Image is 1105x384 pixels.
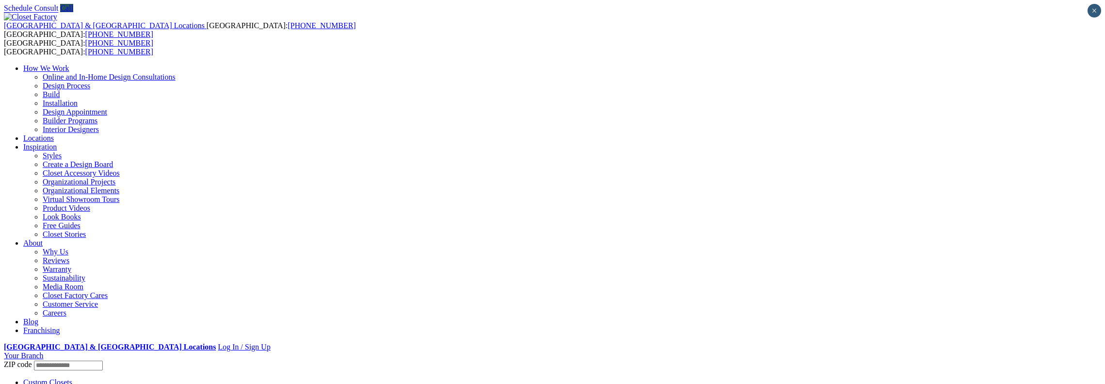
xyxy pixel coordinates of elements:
a: Customer Service [43,300,98,308]
span: [GEOGRAPHIC_DATA]: [GEOGRAPHIC_DATA]: [4,21,356,38]
span: [GEOGRAPHIC_DATA]: [GEOGRAPHIC_DATA]: [4,39,153,56]
a: Inspiration [23,143,57,151]
a: Closet Stories [43,230,86,238]
a: [PHONE_NUMBER] [85,39,153,47]
a: [GEOGRAPHIC_DATA] & [GEOGRAPHIC_DATA] Locations [4,343,216,351]
a: [PHONE_NUMBER] [288,21,355,30]
a: Installation [43,99,78,107]
a: Your Branch [4,351,43,360]
button: Close [1088,4,1101,17]
a: Product Videos [43,204,90,212]
a: Careers [43,309,66,317]
a: Design Process [43,82,90,90]
a: Locations [23,134,54,142]
span: [GEOGRAPHIC_DATA] & [GEOGRAPHIC_DATA] Locations [4,21,205,30]
img: Closet Factory [4,13,57,21]
a: Call [60,4,73,12]
a: Organizational Elements [43,186,119,195]
a: Blog [23,317,38,326]
a: Reviews [43,256,69,265]
a: [PHONE_NUMBER] [85,48,153,56]
a: [GEOGRAPHIC_DATA] & [GEOGRAPHIC_DATA] Locations [4,21,207,30]
a: How We Work [23,64,69,72]
a: Media Room [43,283,83,291]
a: [PHONE_NUMBER] [85,30,153,38]
span: ZIP code [4,360,32,368]
a: Organizational Projects [43,178,115,186]
a: Log In / Sign Up [218,343,270,351]
input: Enter your Zip code [34,361,103,370]
a: Closet Accessory Videos [43,169,120,177]
a: Warranty [43,265,71,273]
a: Closet Factory Cares [43,291,108,300]
a: About [23,239,43,247]
a: Online and In-Home Design Consultations [43,73,176,81]
a: Design Appointment [43,108,107,116]
a: Franchising [23,326,60,334]
a: Look Books [43,213,81,221]
a: Why Us [43,248,68,256]
a: Interior Designers [43,125,99,134]
a: Styles [43,151,62,160]
a: Create a Design Board [43,160,113,168]
a: Schedule Consult [4,4,58,12]
a: Builder Programs [43,117,97,125]
a: Sustainability [43,274,85,282]
a: Free Guides [43,221,80,230]
a: Build [43,90,60,99]
a: Virtual Showroom Tours [43,195,120,203]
